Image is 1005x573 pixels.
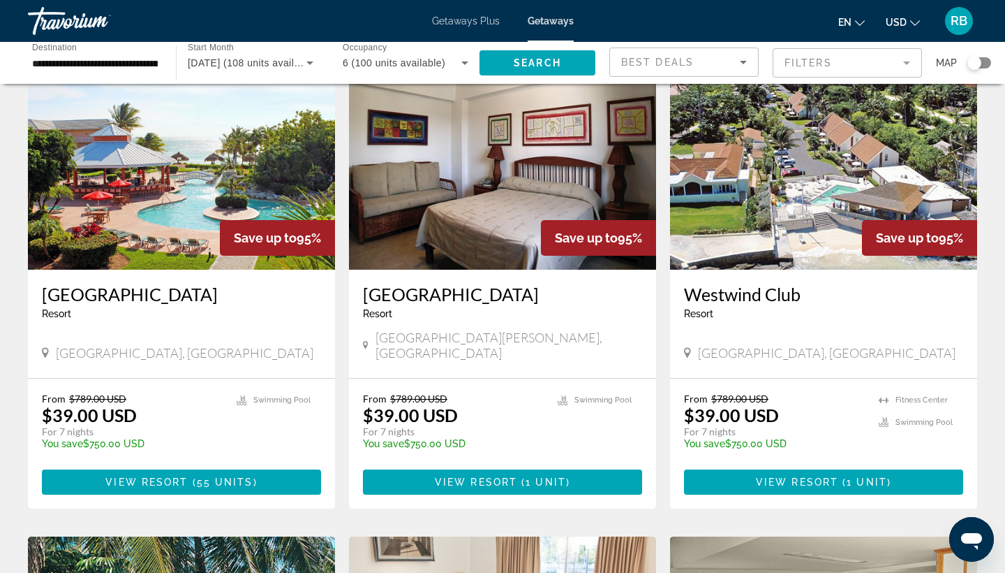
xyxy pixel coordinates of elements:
span: Resort [363,308,392,319]
p: For 7 nights [42,426,223,438]
span: $789.00 USD [390,393,447,405]
button: View Resort(1 unit) [363,470,642,495]
span: [DATE] (108 units available) [188,57,318,68]
span: Occupancy [343,43,387,52]
a: Westwind Club [684,284,963,305]
p: $750.00 USD [42,438,223,449]
a: Getaways [528,15,574,27]
span: View Resort [105,477,188,488]
span: Resort [42,308,71,319]
div: 95% [862,220,977,256]
span: [GEOGRAPHIC_DATA], [GEOGRAPHIC_DATA] [698,345,955,361]
p: $39.00 USD [42,405,137,426]
span: You save [42,438,83,449]
span: Swimming Pool [253,396,311,405]
img: 4859I01L.jpg [349,46,656,270]
span: 1 unit [847,477,887,488]
span: RB [951,14,967,28]
span: From [363,393,387,405]
mat-select: Sort by [621,54,747,71]
a: Travorium [28,3,167,39]
img: 4215O01X.jpg [28,46,335,270]
iframe: Кнопка запуска окна обмена сообщениями [949,517,994,562]
span: Search [514,57,561,68]
p: $750.00 USD [363,438,544,449]
span: You save [684,438,725,449]
span: Save up to [555,231,618,245]
button: Change currency [886,12,920,32]
span: $789.00 USD [69,393,126,405]
span: View Resort [756,477,838,488]
span: Destination [32,43,77,52]
span: Save up to [876,231,939,245]
span: Fitness Center [895,396,948,405]
button: View Resort(1 unit) [684,470,963,495]
p: $750.00 USD [684,438,865,449]
p: For 7 nights [684,426,865,438]
span: ( ) [188,477,257,488]
button: Filter [773,48,922,78]
button: Change language [838,12,865,32]
span: 6 (100 units available) [343,57,445,68]
span: View Resort [435,477,517,488]
span: You save [363,438,404,449]
span: Best Deals [621,57,694,68]
span: $789.00 USD [711,393,768,405]
img: 0201E01L.jpg [670,46,977,270]
span: Swimming Pool [895,418,953,427]
a: [GEOGRAPHIC_DATA] [363,284,642,305]
span: Swimming Pool [574,396,632,405]
span: Start Month [188,43,234,52]
div: 95% [541,220,656,256]
span: ( ) [838,477,891,488]
span: Resort [684,308,713,319]
div: 95% [220,220,335,256]
span: 1 unit [526,477,566,488]
p: $39.00 USD [363,405,458,426]
button: User Menu [941,6,977,36]
span: Map [936,53,957,73]
p: $39.00 USD [684,405,779,426]
span: 55 units [197,477,253,488]
span: From [42,393,66,405]
span: Save up to [234,231,297,245]
span: [GEOGRAPHIC_DATA][PERSON_NAME], [GEOGRAPHIC_DATA] [375,330,642,361]
p: For 7 nights [363,426,544,438]
span: ( ) [517,477,570,488]
button: Search [479,50,595,75]
a: Getaways Plus [432,15,500,27]
span: [GEOGRAPHIC_DATA], [GEOGRAPHIC_DATA] [56,345,313,361]
span: From [684,393,708,405]
span: USD [886,17,907,28]
span: en [838,17,851,28]
button: View Resort(55 units) [42,470,321,495]
a: [GEOGRAPHIC_DATA] [42,284,321,305]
